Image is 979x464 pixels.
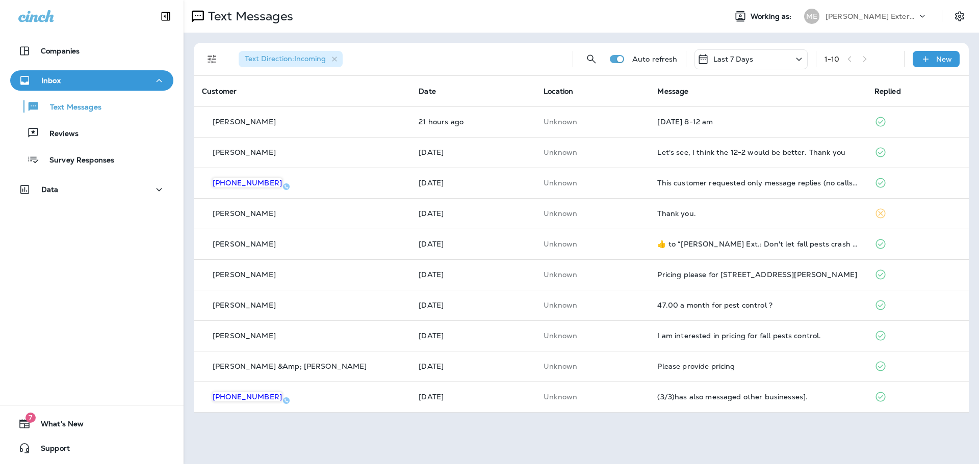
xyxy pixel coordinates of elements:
[544,209,641,217] p: This customer does not have a last location and the phone number they messaged is not assigned to...
[657,270,858,279] div: Pricing please for 11 Franklin Ln, Poquoson Va
[213,178,282,187] span: [PHONE_NUMBER]
[31,420,84,432] span: What's New
[10,438,173,458] button: Support
[10,96,173,117] button: Text Messages
[657,240,858,248] div: ​👍​ to “ Mares Ext.: Don't let fall pests crash your season! Our Quarterly Pest Control blocks an...
[213,240,276,248] p: [PERSON_NAME]
[39,129,79,139] p: Reviews
[544,393,641,401] p: This customer does not have a last location and the phone number they messaged is not assigned to...
[10,122,173,144] button: Reviews
[544,179,641,187] p: This customer does not have a last location and the phone number they messaged is not assigned to...
[657,301,858,309] div: 47.00 a month for pest control ?
[657,87,688,96] span: Message
[751,12,794,21] span: Working as:
[31,444,70,456] span: Support
[41,47,80,55] p: Companies
[936,55,952,63] p: New
[213,270,276,279] p: [PERSON_NAME]
[40,103,101,113] p: Text Messages
[213,148,276,156] p: [PERSON_NAME]
[581,49,602,69] button: Search Messages
[213,301,276,309] p: [PERSON_NAME]
[657,179,858,187] div: This customer requested only message replies (no calls). Reply here or respond via your LSA dashb...
[419,209,527,217] p: Sep 18, 2025 01:36 PM
[826,12,917,20] p: [PERSON_NAME] Exterminating
[419,362,527,370] p: Sep 18, 2025 10:44 AM
[10,414,173,434] button: 7What's New
[202,87,237,96] span: Customer
[25,413,36,423] span: 7
[213,362,367,370] p: [PERSON_NAME] &Amp; [PERSON_NAME]
[419,87,436,96] span: Date
[39,156,114,166] p: Survey Responses
[245,54,326,63] span: Text Direction : Incoming
[544,270,641,279] p: This customer does not have a last location and the phone number they messaged is not assigned to...
[632,55,678,63] p: Auto refresh
[419,240,527,248] p: Sep 18, 2025 11:41 AM
[544,148,641,156] p: This customer does not have a last location and the phone number they messaged is not assigned to...
[657,362,858,370] div: Please provide pricing
[41,76,61,85] p: Inbox
[544,301,641,309] p: This customer does not have a last location and the phone number they messaged is not assigned to...
[419,301,527,309] p: Sep 18, 2025 10:50 AM
[213,209,276,217] p: [PERSON_NAME]
[239,51,343,67] div: Text Direction:Incoming
[713,55,754,63] p: Last 7 Days
[419,332,527,340] p: Sep 18, 2025 10:47 AM
[825,55,840,63] div: 1 - 10
[41,185,59,194] p: Data
[202,49,222,69] button: Filters
[213,392,282,401] span: [PHONE_NUMBER]
[204,9,293,24] p: Text Messages
[874,87,901,96] span: Replied
[419,270,527,279] p: Sep 18, 2025 11:35 AM
[10,41,173,61] button: Companies
[544,240,641,248] p: This customer does not have a last location and the phone number they messaged is not assigned to...
[151,6,180,26] button: Collapse Sidebar
[544,87,573,96] span: Location
[419,179,527,187] p: Sep 19, 2025 01:02 PM
[419,393,527,401] p: Sep 16, 2025 08:29 AM
[657,209,858,217] div: Thank you.
[10,70,173,91] button: Inbox
[657,332,858,340] div: I am interested in pricing for fall pests control.
[657,148,858,156] div: Let's see, I think the 12-2 would be better. Thank you
[657,393,858,401] div: (3/3)has also messaged other businesses].
[419,118,527,126] p: Sep 22, 2025 06:24 PM
[657,118,858,126] div: November 24 8-12 am
[544,332,641,340] p: This customer does not have a last location and the phone number they messaged is not assigned to...
[950,7,969,25] button: Settings
[10,149,173,170] button: Survey Responses
[213,118,276,126] p: [PERSON_NAME]
[419,148,527,156] p: Sep 22, 2025 09:05 AM
[544,362,641,370] p: This customer does not have a last location and the phone number they messaged is not assigned to...
[213,332,276,340] p: [PERSON_NAME]
[804,9,819,24] div: ME
[10,179,173,200] button: Data
[544,118,641,126] p: This customer does not have a last location and the phone number they messaged is not assigned to...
